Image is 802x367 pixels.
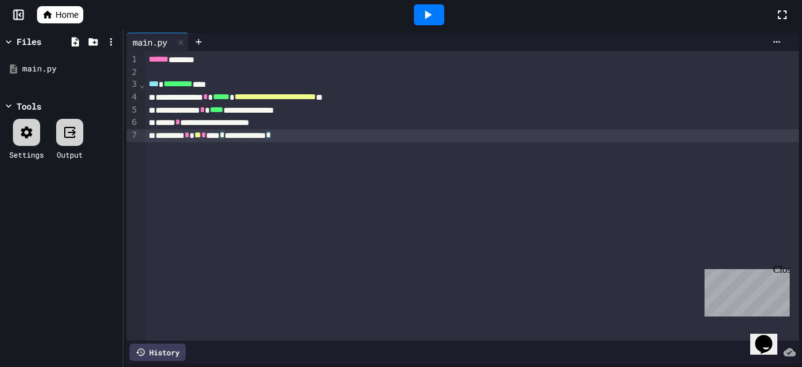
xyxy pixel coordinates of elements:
[57,149,83,160] div: Output
[126,67,139,79] div: 2
[126,54,139,67] div: 1
[56,9,78,21] span: Home
[17,35,41,48] div: Files
[37,6,83,23] a: Home
[126,33,189,51] div: main.py
[126,91,139,104] div: 4
[700,264,790,317] iframe: chat widget
[130,344,186,361] div: History
[126,116,139,129] div: 6
[139,79,145,89] span: Fold line
[9,149,44,160] div: Settings
[5,5,85,78] div: Chat with us now!Close
[750,318,790,355] iframe: chat widget
[126,129,139,142] div: 7
[126,36,173,49] div: main.py
[126,78,139,91] div: 3
[17,100,41,113] div: Tools
[22,63,118,75] div: main.py
[126,104,139,117] div: 5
